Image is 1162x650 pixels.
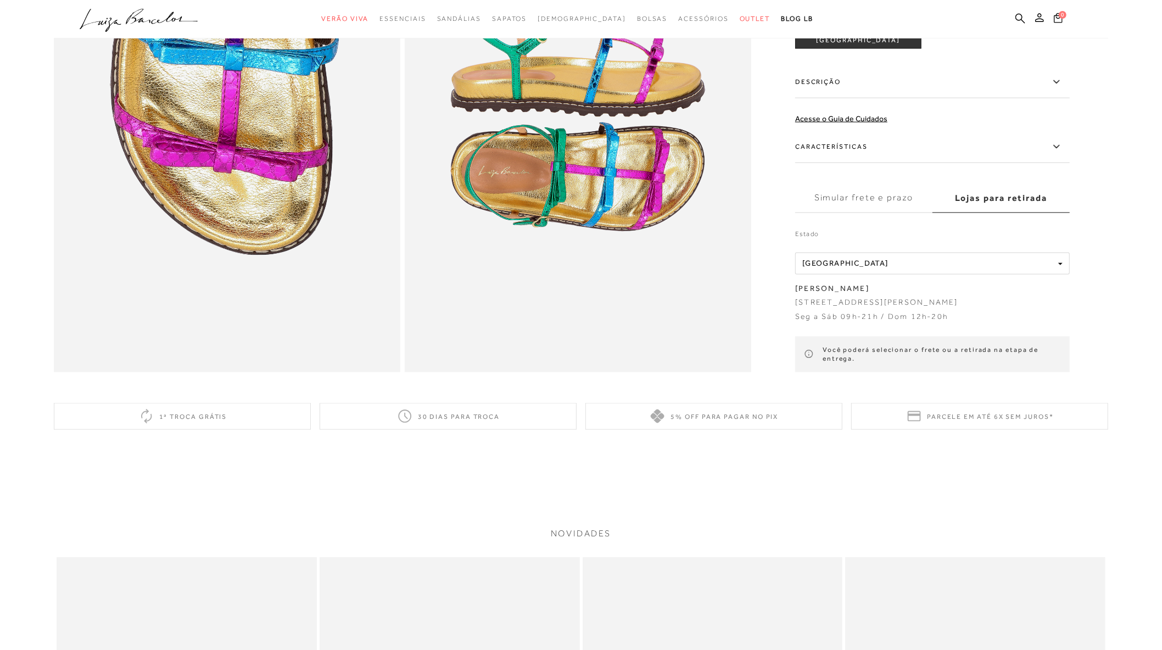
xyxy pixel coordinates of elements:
[1059,11,1066,19] span: 0
[795,253,1070,274] button: [GEOGRAPHIC_DATA]
[637,9,668,29] a: categoryNavScreenReaderText
[795,131,1070,162] label: Características
[679,15,729,23] span: Acessórios
[781,9,813,29] a: BLOG LB
[795,298,958,306] span: [STREET_ADDRESS][PERSON_NAME]
[321,9,368,29] a: categoryNavScreenReaderText
[740,15,770,23] span: Outlet
[379,15,426,23] span: Essenciais
[795,336,1070,372] div: Você poderá selecionar o frete ou a retirada na etapa de entrega.
[679,9,729,29] a: categoryNavScreenReaderText
[492,15,527,23] span: Sapatos
[781,15,813,23] span: BLOG LB
[795,228,1070,244] label: Estado
[492,9,527,29] a: categoryNavScreenReaderText
[795,114,887,122] a: Acesse o Guia de Cuidados
[851,403,1108,430] div: Parcele em até 6x sem juros*
[795,311,948,322] p: Seg a Sáb 09h-21h / Dom 12h-20h
[795,183,932,212] label: Simular frete e prazo
[379,9,426,29] a: categoryNavScreenReaderText
[585,403,842,430] div: 5% off para pagar no PIX
[795,284,869,293] b: [PERSON_NAME]
[1051,12,1066,27] button: 0
[437,15,481,23] span: Sandálias
[802,259,889,267] span: [GEOGRAPHIC_DATA]
[538,9,626,29] a: noSubCategoriesText
[740,9,770,29] a: categoryNavScreenReaderText
[932,183,1070,212] label: Lojas para retirada
[637,15,668,23] span: Bolsas
[321,15,368,23] span: Verão Viva
[320,403,577,430] div: 30 dias para troca
[437,9,481,29] a: categoryNavScreenReaderText
[54,529,1108,538] h1: NOVIDADES
[54,403,311,430] div: 1ª troca grátis
[538,15,626,23] span: [DEMOGRAPHIC_DATA]
[795,66,1070,98] label: Descrição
